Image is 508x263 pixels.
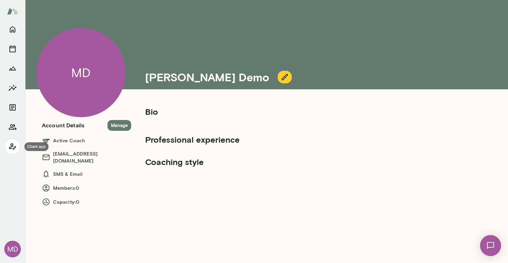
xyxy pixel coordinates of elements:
[6,120,20,134] button: Members
[42,136,131,145] h6: Active Coach
[4,241,21,257] div: MD
[7,5,18,18] img: Mento
[24,142,48,151] div: Client app
[42,150,131,164] h6: [EMAIL_ADDRESS][DOMAIN_NAME]
[145,134,380,145] h5: Professional experience
[6,22,20,36] button: Home
[145,106,380,117] h5: Bio
[6,42,20,56] button: Sessions
[6,61,20,75] button: Growth Plan
[145,156,380,167] h5: Coaching style
[42,198,131,206] h6: Capacity: 0
[42,170,131,178] h6: SMS & Email
[6,140,20,153] button: Client app
[6,100,20,114] button: Documents
[36,28,126,117] div: MD
[42,184,131,192] h6: Members: 0
[6,81,20,95] button: Insights
[107,120,131,131] button: Manage
[145,70,269,84] h4: [PERSON_NAME] Demo
[42,121,84,129] h6: Account Details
